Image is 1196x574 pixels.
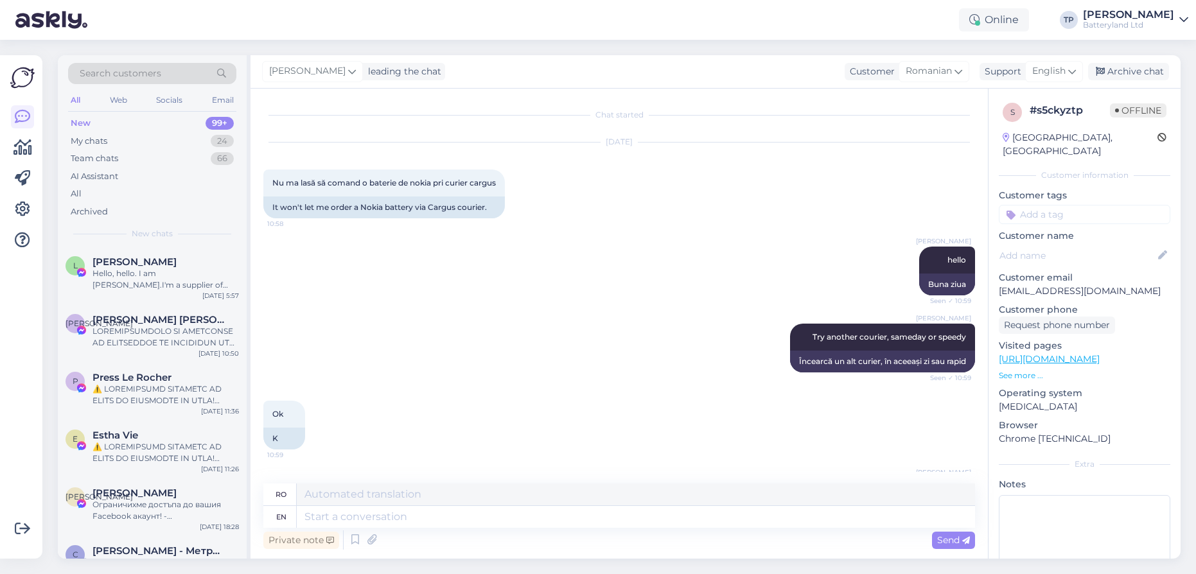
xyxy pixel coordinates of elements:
[1088,63,1169,80] div: Archive chat
[202,291,239,300] div: [DATE] 5:57
[1110,103,1166,117] span: Offline
[1083,20,1174,30] div: Batteryland Ltd
[980,65,1021,78] div: Support
[999,205,1170,224] input: Add a tag
[201,406,239,416] div: [DATE] 11:36
[73,550,78,559] span: С
[92,326,239,349] div: LOREMIPSUMDOLO SI AMETCONSE AD ELITSEDDOE TE INCIDIDUN UT LABOREET Dolorem Aliquaenima, mi veniam...
[276,483,286,505] div: ro
[947,255,966,265] span: hello
[1083,10,1188,30] a: [PERSON_NAME]Batteryland Ltd
[66,318,133,328] span: [PERSON_NAME]
[1010,107,1015,117] span: s
[73,376,78,386] span: P
[916,313,971,323] span: [PERSON_NAME]
[92,268,239,291] div: Hello, hello. I am [PERSON_NAME].I'm a supplier of OEM power adapters from [GEOGRAPHIC_DATA], [GE...
[999,170,1170,181] div: Customer information
[206,117,234,130] div: 99+
[1032,64,1066,78] span: English
[198,349,239,358] div: [DATE] 10:50
[71,205,108,218] div: Archived
[92,441,239,464] div: ⚠️ LOREMIPSUMD SITAMETC AD ELITS DO EIUSMODTE IN UTLA! Etdolor magnaaliq enimadminim veniamq nost...
[1030,103,1110,118] div: # s5ckyztp
[263,428,305,449] div: K
[999,432,1170,446] p: Chrome [TECHNICAL_ID]
[999,339,1170,352] p: Visited pages
[71,135,107,148] div: My chats
[1083,10,1174,20] div: [PERSON_NAME]
[276,506,286,528] div: en
[916,236,971,246] span: [PERSON_NAME]
[813,332,966,342] span: Try another courier, sameday or speedy
[999,248,1156,263] input: Add name
[263,532,339,549] div: Private note
[916,467,971,477] span: [PERSON_NAME]
[999,370,1170,381] p: See more ...
[845,65,895,78] div: Customer
[959,8,1029,31] div: Online
[107,92,130,109] div: Web
[71,187,82,200] div: All
[999,271,1170,284] p: Customer email
[999,229,1170,243] p: Customer name
[937,534,970,546] span: Send
[68,92,83,109] div: All
[71,170,118,183] div: AI Assistant
[92,487,177,499] span: Антония Балабанова
[923,373,971,383] span: Seen ✓ 10:59
[272,178,496,187] span: Nu ma lasă să comand o baterie de nokia pri curier cargus
[267,450,315,460] span: 10:59
[66,492,133,501] span: [PERSON_NAME]
[92,314,226,326] span: Л. Ирина
[1003,131,1157,158] div: [GEOGRAPHIC_DATA], [GEOGRAPHIC_DATA]
[269,64,346,78] span: [PERSON_NAME]
[999,189,1170,202] p: Customer tags
[906,64,952,78] span: Romanian
[363,65,441,78] div: leading the chat
[999,458,1170,470] div: Extra
[73,261,78,270] span: L
[1060,11,1078,29] div: TP
[73,434,78,444] span: E
[263,196,505,218] div: It won't let me order a Nokia battery via Cargus courier.
[92,499,239,522] div: Ограничихме достъпа до вашия Facebook акаунт! - Непотвърждаването може да доведе до постоянно бло...
[200,522,239,532] div: [DATE] 18:28
[92,383,239,406] div: ⚠️ LOREMIPSUMD SITAMETC AD ELITS DO EIUSMODTE IN UTLA! Etdolor magnaaliq enimadminim veniamq nost...
[999,353,1100,365] a: [URL][DOMAIN_NAME]
[272,409,283,419] span: Ok
[267,219,315,229] span: 10:58
[999,303,1170,317] p: Customer phone
[71,152,118,165] div: Team chats
[999,284,1170,298] p: [EMAIL_ADDRESS][DOMAIN_NAME]
[92,430,138,441] span: Estha Vie
[71,117,91,130] div: New
[999,419,1170,432] p: Browser
[999,317,1115,334] div: Request phone number
[999,478,1170,491] p: Notes
[209,92,236,109] div: Email
[92,372,171,383] span: Press Le Rocher
[263,109,975,121] div: Chat started
[263,136,975,148] div: [DATE]
[211,135,234,148] div: 24
[923,296,971,306] span: Seen ✓ 10:59
[919,274,975,295] div: Buna ziua
[999,387,1170,400] p: Operating system
[132,228,173,239] span: New chats
[80,67,161,80] span: Search customers
[10,65,35,90] img: Askly Logo
[201,464,239,474] div: [DATE] 11:26
[154,92,185,109] div: Socials
[211,152,234,165] div: 66
[790,351,975,372] div: Încearcă un alt curier, în aceeași zi sau rapid
[92,256,177,268] span: Laura Zhang
[92,545,226,557] span: Севинч Фучиджиева - Метрика ЕООД
[999,400,1170,413] p: [MEDICAL_DATA]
